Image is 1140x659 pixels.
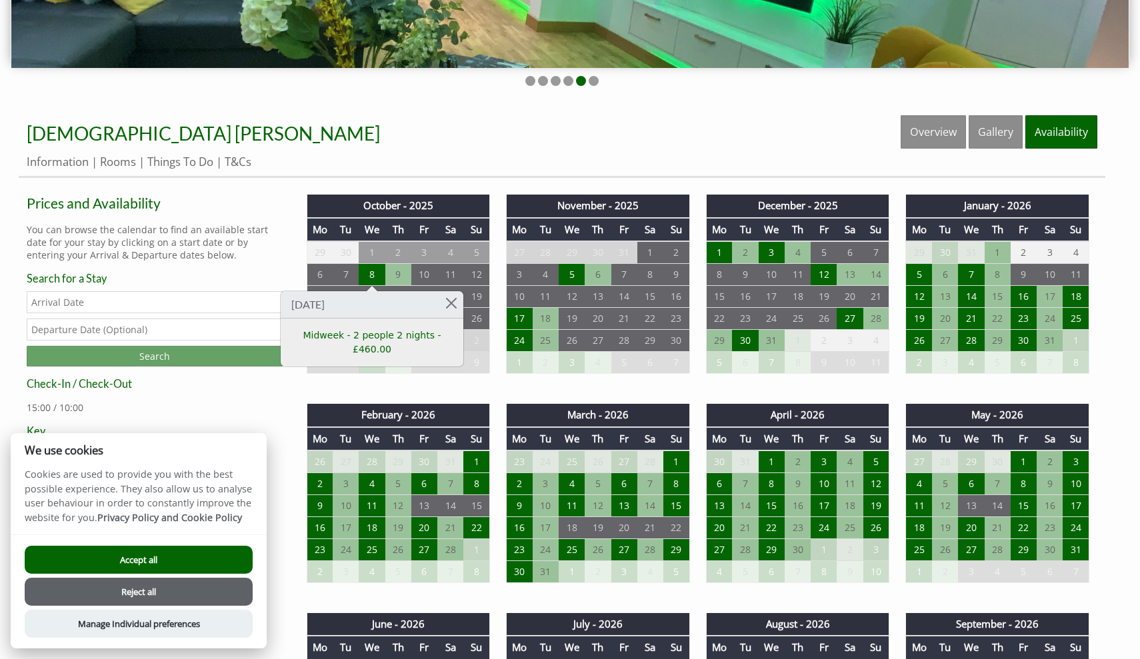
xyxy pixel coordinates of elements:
[706,472,732,494] td: 6
[307,218,333,241] th: Mo
[759,352,785,374] td: 7
[333,427,359,450] th: Tu
[706,286,732,308] td: 15
[437,264,463,286] td: 11
[385,264,411,286] td: 9
[663,264,689,286] td: 9
[637,427,663,450] th: Sa
[559,308,585,330] td: 19
[985,450,1011,473] td: 30
[507,330,533,352] td: 24
[837,308,863,330] td: 27
[559,352,585,374] td: 3
[906,472,932,494] td: 4
[559,286,585,308] td: 12
[437,472,463,494] td: 7
[785,241,811,264] td: 4
[732,241,758,264] td: 2
[985,330,1011,352] td: 29
[307,195,490,217] th: October - 2025
[732,352,758,374] td: 6
[27,401,283,414] p: 15:00 / 10:00
[759,264,785,286] td: 10
[1063,308,1089,330] td: 25
[507,241,533,264] td: 27
[225,154,251,169] a: T&Cs
[1037,330,1063,352] td: 31
[863,427,889,450] th: Su
[759,286,785,308] td: 17
[732,218,758,241] th: Tu
[359,450,385,473] td: 28
[463,241,489,264] td: 5
[411,241,437,264] td: 3
[706,404,889,426] th: April - 2026
[307,286,333,308] td: 13
[663,218,689,241] th: Su
[906,427,932,450] th: Mo
[785,450,811,473] td: 2
[811,264,837,286] td: 12
[463,427,489,450] th: Su
[533,241,559,264] td: 28
[958,218,984,241] th: We
[958,427,984,450] th: We
[958,450,984,473] td: 29
[985,427,1011,450] th: Th
[611,286,637,308] td: 14
[533,472,559,494] td: 3
[863,286,889,308] td: 21
[1011,218,1037,241] th: Fr
[27,319,283,340] input: Departure Date (Optional)
[611,352,637,374] td: 5
[932,427,958,450] th: Tu
[1011,241,1037,264] td: 2
[559,264,585,286] td: 5
[27,272,283,285] h3: Search for a Stay
[1011,472,1037,494] td: 8
[811,330,837,352] td: 2
[463,308,489,330] td: 26
[333,218,359,241] th: Tu
[932,472,958,494] td: 5
[637,241,663,264] td: 1
[559,450,585,473] td: 25
[463,450,489,473] td: 1
[27,154,89,169] a: Information
[437,241,463,264] td: 4
[811,352,837,374] td: 9
[611,241,637,264] td: 31
[932,450,958,473] td: 28
[863,352,889,374] td: 11
[811,472,837,494] td: 10
[906,330,932,352] td: 26
[359,241,385,264] td: 1
[307,427,333,450] th: Mo
[463,330,489,352] td: 2
[585,450,611,473] td: 26
[507,450,533,473] td: 23
[732,264,758,286] td: 9
[985,308,1011,330] td: 22
[637,264,663,286] td: 8
[1037,264,1063,286] td: 10
[785,427,811,450] th: Th
[906,264,932,286] td: 5
[863,330,889,352] td: 4
[463,218,489,241] th: Su
[732,286,758,308] td: 16
[25,578,253,606] button: Reject all
[958,241,984,264] td: 31
[863,264,889,286] td: 14
[706,330,732,352] td: 29
[837,472,863,494] td: 11
[611,472,637,494] td: 6
[906,286,932,308] td: 12
[1011,352,1037,374] td: 6
[411,286,437,308] td: 17
[732,472,758,494] td: 7
[507,352,533,374] td: 1
[811,286,837,308] td: 19
[706,218,732,241] th: Mo
[837,218,863,241] th: Sa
